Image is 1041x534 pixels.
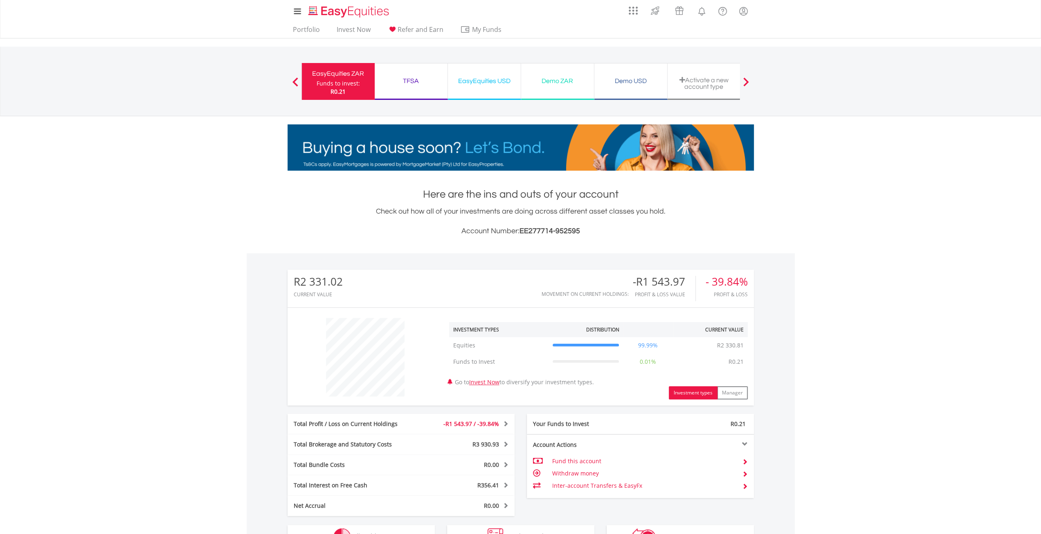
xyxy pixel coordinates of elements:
a: Invest Now [333,25,374,38]
div: Go to to diversify your investment types. [443,314,754,399]
div: Movement on Current Holdings: [542,291,629,297]
button: Manager [717,386,748,399]
div: Demo USD [599,75,662,87]
span: R356.41 [477,481,499,489]
div: -R1 543.97 [633,276,695,288]
div: Total Bundle Costs [288,461,420,469]
img: vouchers-v2.svg [672,4,686,17]
span: My Funds [460,24,514,35]
a: FAQ's and Support [712,2,733,18]
div: Your Funds to Invest [527,420,641,428]
td: Equities [449,337,549,354]
span: R0.00 [484,461,499,469]
div: Check out how all of your investments are doing across different asset classes you hold. [288,206,754,237]
span: R0.00 [484,502,499,509]
span: EE277714-952595 [519,227,580,235]
img: EasyMortage Promotion Banner [288,124,754,171]
a: Portfolio [290,25,323,38]
div: - 39.84% [706,276,748,288]
div: Distribution [586,326,619,333]
div: CURRENT VALUE [294,292,343,297]
td: Funds to Invest [449,354,549,370]
a: Home page [305,2,392,18]
img: grid-menu-icon.svg [629,6,638,15]
div: Total Interest on Free Cash [288,481,420,489]
img: thrive-v2.svg [648,4,662,17]
td: R0.21 [724,354,748,370]
div: Total Profit / Loss on Current Holdings [288,420,420,428]
div: Profit & Loss [706,292,748,297]
div: R2 331.02 [294,276,343,288]
td: Inter-account Transfers & EasyFx [552,480,735,492]
th: Investment Types [449,322,549,337]
span: R0.21 [331,88,346,95]
span: R3 930.93 [472,440,499,448]
div: Net Accrual [288,502,420,510]
th: Current Value [673,322,748,337]
div: Profit & Loss Value [633,292,695,297]
td: 0.01% [623,354,673,370]
a: Vouchers [667,2,691,17]
td: R2 330.81 [713,337,748,354]
div: EasyEquities USD [453,75,516,87]
a: My Profile [733,2,754,20]
td: Withdraw money [552,467,735,480]
a: AppsGrid [623,2,643,15]
span: Refer and Earn [398,25,443,34]
h1: Here are the ins and outs of your account [288,187,754,202]
span: R0.21 [731,420,746,428]
a: Invest Now [469,378,499,386]
div: Total Brokerage and Statutory Costs [288,440,420,448]
a: Notifications [691,2,712,18]
a: Refer and Earn [384,25,447,38]
div: Account Actions [527,441,641,449]
span: -R1 543.97 / -39.84% [443,420,499,428]
div: Funds to invest: [317,79,360,88]
h3: Account Number: [288,225,754,237]
div: Demo ZAR [526,75,589,87]
div: TFSA [380,75,443,87]
div: Activate a new account type [672,77,735,90]
img: EasyEquities_Logo.png [307,5,392,18]
td: 99.99% [623,337,673,354]
td: Fund this account [552,455,735,467]
div: EasyEquities ZAR [307,68,370,79]
button: Investment types [669,386,717,399]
